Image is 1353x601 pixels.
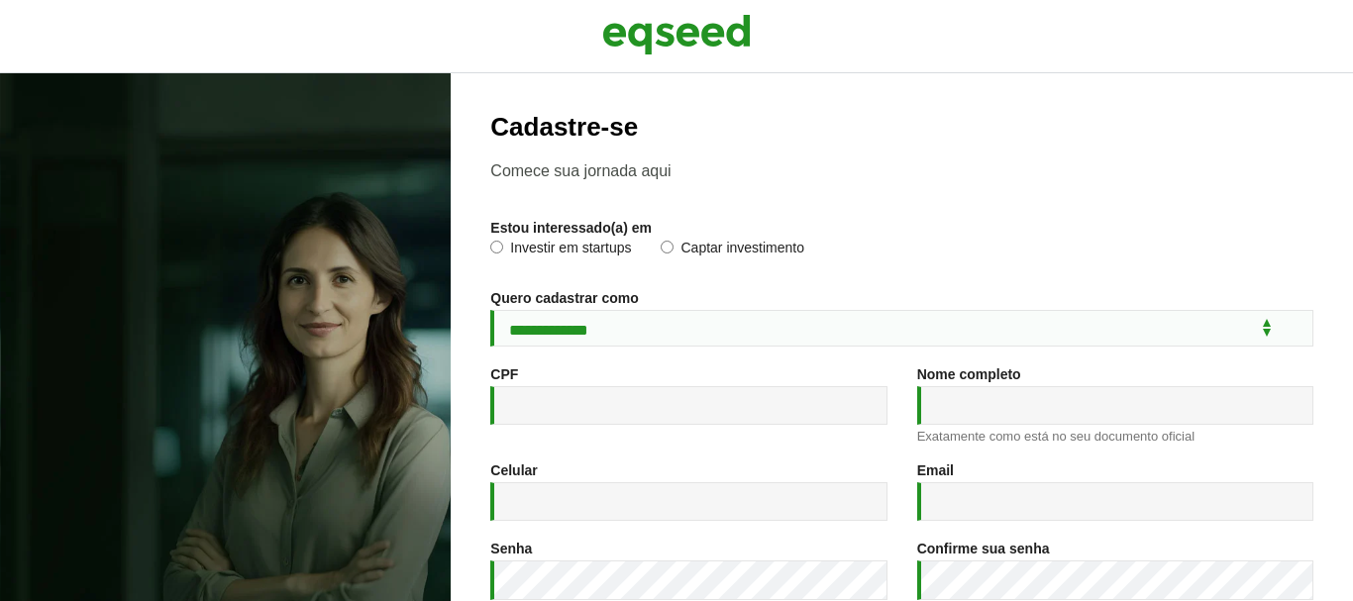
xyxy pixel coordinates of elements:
[917,367,1021,381] label: Nome completo
[490,241,631,260] label: Investir em startups
[661,241,804,260] label: Captar investimento
[490,367,518,381] label: CPF
[490,241,503,253] input: Investir em startups
[917,463,954,477] label: Email
[602,10,751,59] img: EqSeed Logo
[661,241,674,253] input: Captar investimento
[490,221,652,235] label: Estou interessado(a) em
[917,542,1050,555] label: Confirme sua senha
[490,113,1313,142] h2: Cadastre-se
[490,291,638,305] label: Quero cadastrar como
[490,542,532,555] label: Senha
[490,463,537,477] label: Celular
[917,430,1313,443] div: Exatamente como está no seu documento oficial
[490,161,1313,180] p: Comece sua jornada aqui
